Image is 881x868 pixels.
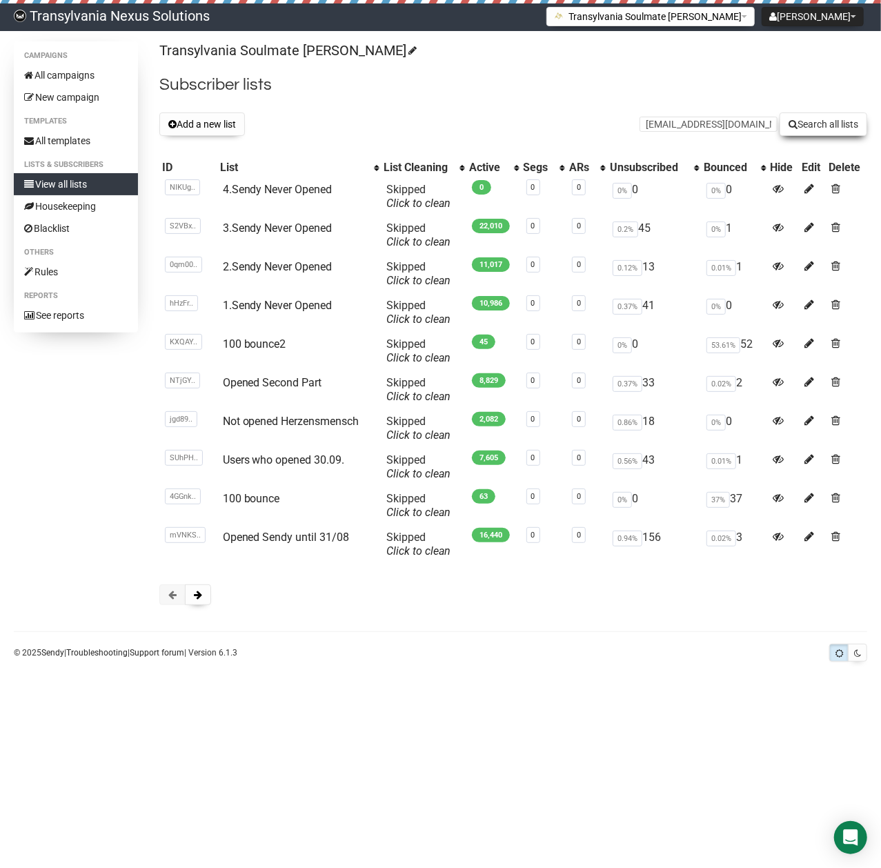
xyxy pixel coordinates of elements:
a: Housekeeping [14,195,138,217]
button: Transylvania Soulmate [PERSON_NAME] [546,7,755,26]
a: Support forum [130,648,184,658]
span: 10,986 [472,296,510,310]
span: 16,440 [472,528,510,542]
a: Troubleshooting [66,648,128,658]
td: 0 [607,486,701,525]
a: Sendy [41,648,64,658]
a: Click to clean [386,351,451,364]
a: 1.Sendy Never Opened [223,299,333,312]
div: Unsubscribed [610,161,687,175]
a: 0 [531,299,535,308]
td: 1 [701,448,767,486]
span: 53.61% [706,337,740,353]
a: See reports [14,304,138,326]
li: Reports [14,288,138,304]
span: 0.01% [706,453,736,469]
span: 37% [706,492,730,508]
div: Segs [524,161,553,175]
a: 0 [577,183,581,192]
span: hHzFr.. [165,295,198,311]
td: 3 [701,525,767,564]
td: 156 [607,525,701,564]
td: 2 [701,371,767,409]
div: List Cleaning [384,161,453,175]
span: 0% [613,337,632,353]
span: 7,605 [472,451,506,465]
a: Click to clean [386,428,451,442]
a: Click to clean [386,544,451,558]
span: 0% [706,415,726,431]
a: 0 [531,453,535,462]
a: 0 [577,453,581,462]
a: 0 [531,221,535,230]
td: 33 [607,371,701,409]
td: 41 [607,293,701,332]
a: Click to clean [386,467,451,480]
a: 0 [531,337,535,346]
a: 4.Sendy Never Opened [223,183,333,196]
button: Add a new list [159,112,245,136]
span: 0.12% [613,260,642,276]
a: 0 [531,183,535,192]
span: 0.37% [613,376,642,392]
a: 3.Sendy Never Opened [223,221,333,235]
h2: Subscriber lists [159,72,867,97]
td: 13 [607,255,701,293]
a: Opened Sendy until 31/08 [223,531,350,544]
img: 586cc6b7d8bc403f0c61b981d947c989 [14,10,26,22]
a: Click to clean [386,274,451,287]
span: Skipped [386,183,451,210]
div: Open Intercom Messenger [834,821,867,854]
li: Campaigns [14,48,138,64]
span: 0.02% [706,531,736,546]
div: ID [162,161,214,175]
span: Skipped [386,415,451,442]
span: mVNKS.. [165,527,206,543]
a: 0 [577,337,581,346]
a: Click to clean [386,313,451,326]
a: 2.Sendy Never Opened [223,260,333,273]
div: ARs [569,161,593,175]
a: Users who opened 30.09. [223,453,345,466]
li: Templates [14,113,138,130]
a: 0 [577,260,581,269]
a: 0 [531,260,535,269]
a: 0 [577,415,581,424]
li: Others [14,244,138,261]
a: 0 [577,299,581,308]
span: Skipped [386,492,451,519]
th: Bounced: No sort applied, activate to apply an ascending sort [701,158,767,177]
button: [PERSON_NAME] [762,7,864,26]
div: Active [469,161,507,175]
a: Blacklist [14,217,138,239]
img: 1.png [554,10,565,21]
td: 1 [701,216,767,255]
div: Delete [829,161,864,175]
a: All campaigns [14,64,138,86]
span: 0.94% [613,531,642,546]
span: SUhPH.. [165,450,203,466]
span: Skipped [386,299,451,326]
th: Edit: No sort applied, sorting is disabled [799,158,826,177]
a: 0 [577,221,581,230]
span: 0.01% [706,260,736,276]
span: 0% [706,183,726,199]
div: List [220,161,367,175]
span: 0.86% [613,415,642,431]
td: 52 [701,332,767,371]
span: 2,082 [472,412,506,426]
span: Skipped [386,376,451,403]
span: jgd89.. [165,411,197,427]
th: Delete: No sort applied, sorting is disabled [826,158,867,177]
span: 22,010 [472,219,510,233]
th: List Cleaning: No sort applied, activate to apply an ascending sort [381,158,466,177]
a: New campaign [14,86,138,108]
a: Click to clean [386,390,451,403]
a: 100 bounce2 [223,337,286,351]
span: Skipped [386,453,451,480]
a: 0 [531,531,535,540]
span: 0% [613,183,632,199]
td: 18 [607,409,701,448]
a: 0 [577,531,581,540]
td: 43 [607,448,701,486]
